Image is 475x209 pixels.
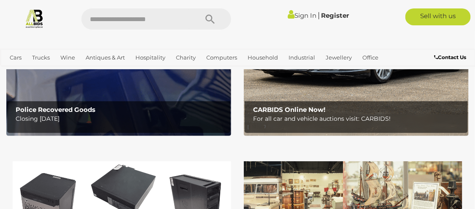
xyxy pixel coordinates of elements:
[323,51,356,65] a: Jewellery
[286,51,319,65] a: Industrial
[34,65,101,79] a: [GEOGRAPHIC_DATA]
[16,106,95,114] b: Police Recovered Goods
[318,11,320,20] span: |
[24,8,44,28] img: Allbids.com.au
[57,51,78,65] a: Wine
[82,51,128,65] a: Antiques & Art
[435,53,469,62] a: Contact Us
[321,11,349,19] a: Register
[29,51,53,65] a: Trucks
[189,8,231,30] button: Search
[253,106,325,114] b: CARBIDS Online Now!
[203,51,240,65] a: Computers
[6,51,25,65] a: Cars
[173,51,199,65] a: Charity
[132,51,169,65] a: Hospitality
[253,114,464,124] p: For all car and vehicle auctions visit: CARBIDS!
[6,65,30,79] a: Sports
[359,51,382,65] a: Office
[16,114,226,124] p: Closing [DATE]
[435,54,467,60] b: Contact Us
[288,11,316,19] a: Sign In
[405,8,471,25] a: Sell with us
[245,51,282,65] a: Household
